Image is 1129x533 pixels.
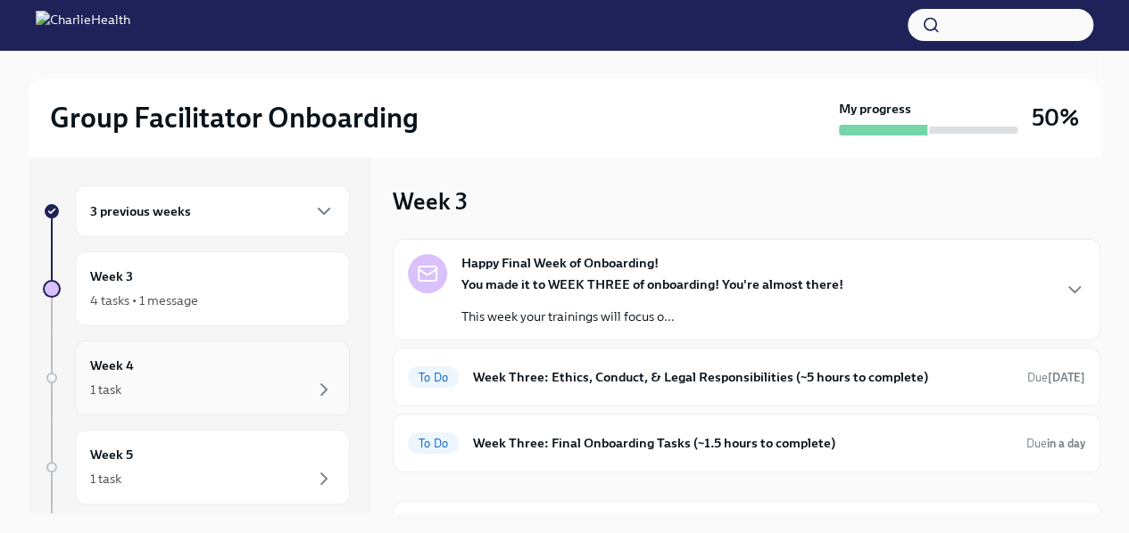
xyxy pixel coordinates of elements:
a: Week 41 task [43,340,350,415]
span: October 11th, 2025 09:00 [1026,435,1085,452]
h6: Week Three: Ethics, Conduct, & Legal Responsibilities (~5 hours to complete) [473,367,1013,387]
span: Due [1026,437,1085,450]
a: To DoWeek Three: Ethics, Conduct, & Legal Responsibilities (~5 hours to complete)Due[DATE] [408,363,1085,391]
span: To Do [408,437,459,450]
span: To Do [408,371,459,384]
h6: 3 previous weeks [90,201,191,221]
a: Week 34 tasks • 1 message [43,251,350,326]
div: 1 task [90,470,121,488]
h6: Week 5 [90,445,133,464]
h6: Week 4 [90,356,134,375]
h2: Group Facilitator Onboarding [50,100,419,135]
h6: Week 3 [90,266,133,286]
div: 3 previous weeks [75,185,350,237]
h3: 50% [1032,102,1079,134]
strong: Happy Final Week of Onboarding! [461,254,659,272]
img: CharlieHealth [36,11,130,39]
span: Due [1027,371,1085,384]
h3: Week 3 [393,185,468,217]
div: 4 tasks • 1 message [90,291,198,309]
h6: Week Three: Final Onboarding Tasks (~1.5 hours to complete) [473,433,1012,453]
strong: in a day [1047,437,1085,450]
a: Week 51 task [43,430,350,504]
strong: You made it to WEEK THREE of onboarding! You're almost there! [461,276,843,292]
span: October 13th, 2025 09:00 [1027,369,1085,386]
div: 1 task [90,381,121,398]
a: To DoWeek Three: Final Onboarding Tasks (~1.5 hours to complete)Duein a day [408,429,1085,457]
p: This week your trainings will focus o... [461,307,843,325]
strong: [DATE] [1048,371,1085,384]
strong: My progress [839,100,911,118]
